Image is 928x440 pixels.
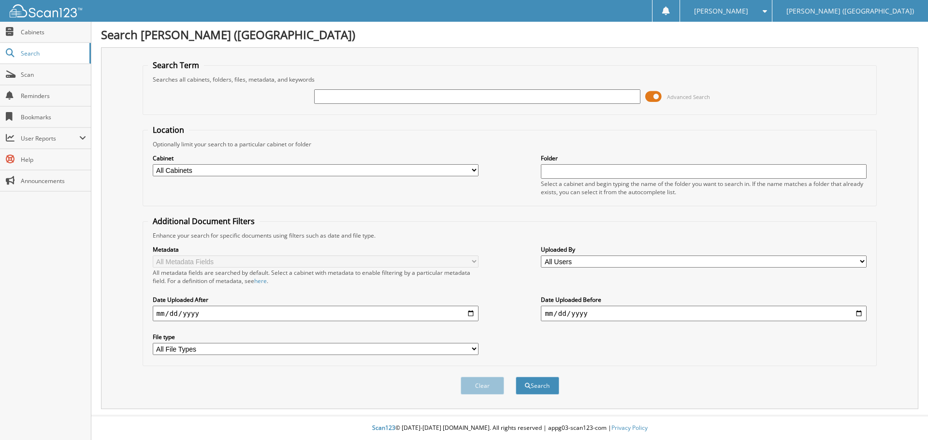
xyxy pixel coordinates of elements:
span: Advanced Search [667,93,710,100]
div: All metadata fields are searched by default. Select a cabinet with metadata to enable filtering b... [153,269,478,285]
div: © [DATE]-[DATE] [DOMAIN_NAME]. All rights reserved | appg03-scan123-com | [91,416,928,440]
span: Scan123 [372,424,395,432]
a: Privacy Policy [611,424,648,432]
span: Search [21,49,85,57]
span: Help [21,156,86,164]
label: Folder [541,154,867,162]
label: Date Uploaded Before [541,296,867,304]
span: Bookmarks [21,113,86,121]
button: Search [516,377,559,395]
span: User Reports [21,134,79,142]
label: Uploaded By [541,245,867,254]
span: [PERSON_NAME] [694,8,748,14]
label: Date Uploaded After [153,296,478,304]
label: File type [153,333,478,341]
span: Cabinets [21,28,86,36]
legend: Additional Document Filters [148,216,260,227]
div: Searches all cabinets, folders, files, metadata, and keywords [148,75,872,84]
span: Announcements [21,177,86,185]
input: end [541,306,867,321]
legend: Location [148,125,189,135]
button: Clear [461,377,504,395]
h1: Search [PERSON_NAME] ([GEOGRAPHIC_DATA]) [101,27,918,43]
span: Scan [21,71,86,79]
label: Metadata [153,245,478,254]
a: here [254,277,267,285]
div: Select a cabinet and begin typing the name of the folder you want to search in. If the name match... [541,180,867,196]
div: Optionally limit your search to a particular cabinet or folder [148,140,872,148]
div: Enhance your search for specific documents using filters such as date and file type. [148,231,872,240]
legend: Search Term [148,60,204,71]
span: [PERSON_NAME] ([GEOGRAPHIC_DATA]) [786,8,914,14]
img: scan123-logo-white.svg [10,4,82,17]
label: Cabinet [153,154,478,162]
input: start [153,306,478,321]
span: Reminders [21,92,86,100]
